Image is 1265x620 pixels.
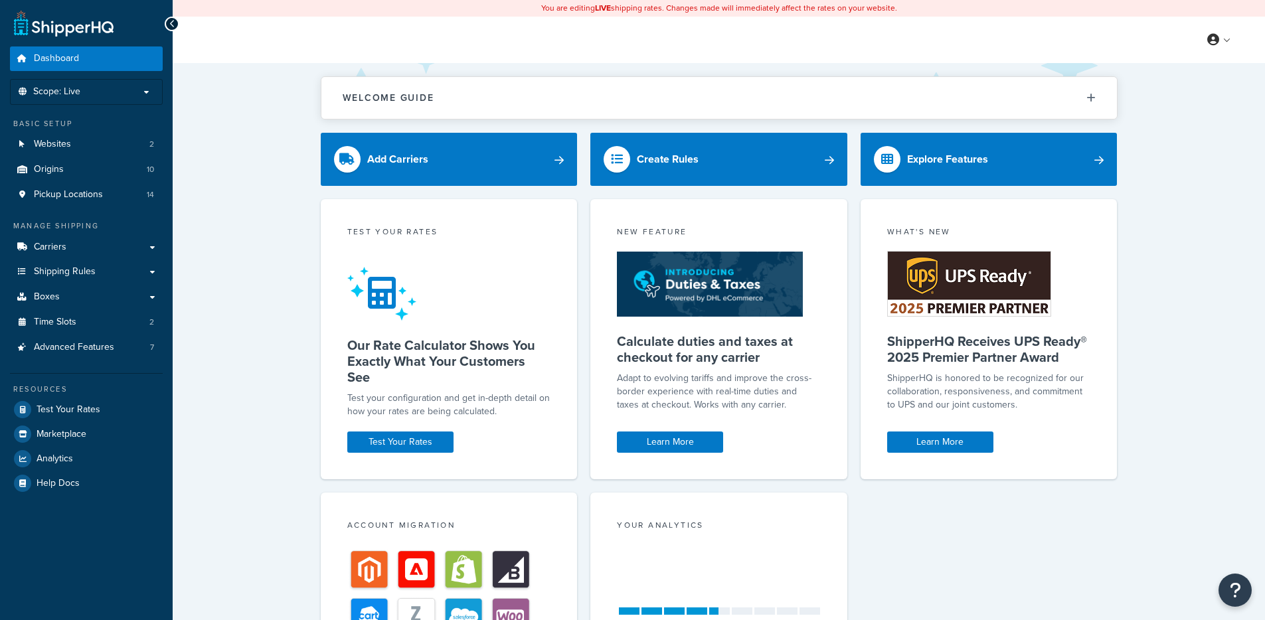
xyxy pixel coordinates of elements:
div: Manage Shipping [10,220,163,232]
span: Boxes [34,291,60,303]
button: Open Resource Center [1219,574,1252,607]
h5: Calculate duties and taxes at checkout for any carrier [617,333,821,365]
li: Origins [10,157,163,182]
span: Time Slots [34,317,76,328]
p: Adapt to evolving tariffs and improve the cross-border experience with real-time duties and taxes... [617,372,821,412]
li: Advanced Features [10,335,163,360]
span: Carriers [34,242,66,253]
b: LIVE [595,2,611,14]
a: Marketplace [10,422,163,446]
a: Test Your Rates [10,398,163,422]
span: Marketplace [37,429,86,440]
li: Time Slots [10,310,163,335]
div: Resources [10,384,163,395]
li: Websites [10,132,163,157]
div: Explore Features [907,150,988,169]
button: Welcome Guide [321,77,1117,119]
a: Explore Features [861,133,1118,186]
span: 2 [149,317,154,328]
span: Origins [34,164,64,175]
span: Help Docs [37,478,80,489]
a: Test Your Rates [347,431,454,453]
a: Create Rules [590,133,847,186]
div: Create Rules [637,150,699,169]
span: Pickup Locations [34,189,103,200]
span: Analytics [37,453,73,465]
div: Test your rates [347,226,551,241]
h5: Our Rate Calculator Shows You Exactly What Your Customers See [347,337,551,385]
div: New Feature [617,226,821,241]
span: 14 [147,189,154,200]
li: Pickup Locations [10,183,163,207]
div: Account Migration [347,519,551,534]
a: Analytics [10,447,163,471]
a: Help Docs [10,471,163,495]
a: Origins10 [10,157,163,182]
span: Scope: Live [33,86,80,98]
a: Websites2 [10,132,163,157]
span: Test Your Rates [37,404,100,416]
div: Basic Setup [10,118,163,129]
span: 2 [149,139,154,150]
span: Dashboard [34,53,79,64]
a: Learn More [887,431,993,453]
span: 10 [147,164,154,175]
p: ShipperHQ is honored to be recognized for our collaboration, responsiveness, and commitment to UP... [887,372,1091,412]
a: Pickup Locations14 [10,183,163,207]
span: Websites [34,139,71,150]
div: What's New [887,226,1091,241]
span: 7 [150,342,154,353]
a: Dashboard [10,46,163,71]
a: Boxes [10,285,163,309]
a: Carriers [10,235,163,260]
span: Advanced Features [34,342,114,353]
h5: ShipperHQ Receives UPS Ready® 2025 Premier Partner Award [887,333,1091,365]
span: Shipping Rules [34,266,96,277]
div: Add Carriers [367,150,428,169]
a: Time Slots2 [10,310,163,335]
a: Learn More [617,431,723,453]
h2: Welcome Guide [343,93,434,103]
a: Add Carriers [321,133,578,186]
a: Advanced Features7 [10,335,163,360]
a: Shipping Rules [10,260,163,284]
div: Test your configuration and get in-depth detail on how your rates are being calculated. [347,392,551,418]
div: Your Analytics [617,519,821,534]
